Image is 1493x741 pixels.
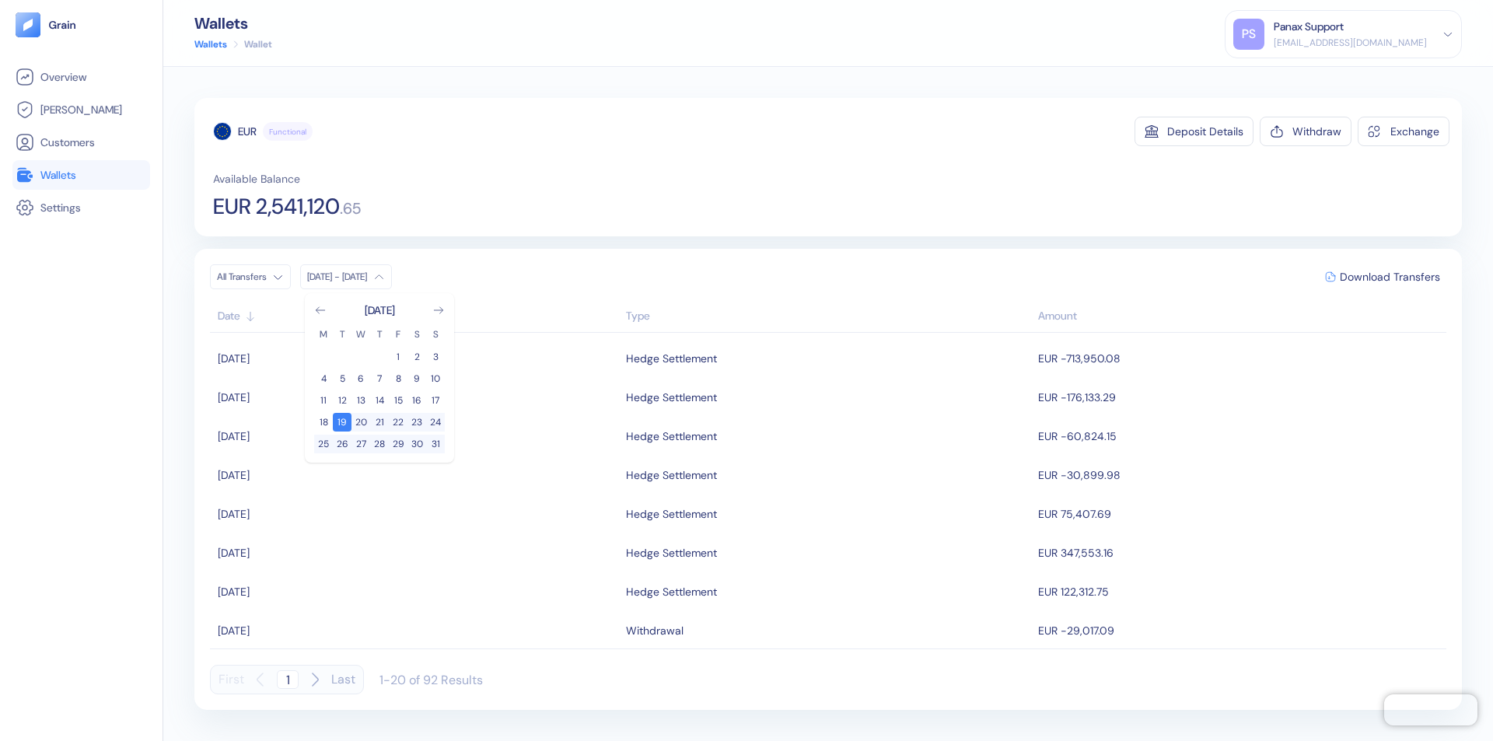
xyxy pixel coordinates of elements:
button: 6 [351,369,370,388]
th: Wednesday [351,327,370,341]
div: Hedge Settlement [626,540,717,566]
div: Hedge Settlement [626,578,717,605]
td: EUR 347,553.16 [1034,533,1446,572]
th: Thursday [370,327,389,341]
div: Withdrawal [626,617,684,644]
button: 15 [389,391,407,410]
span: [PERSON_NAME] [40,102,122,117]
a: Wallets [194,37,227,51]
span: Functional [269,126,306,138]
span: Available Balance [213,171,300,187]
div: EUR [238,124,257,139]
div: Hedge Settlement [626,345,717,372]
button: Download Transfers [1319,265,1446,288]
button: First [219,665,244,694]
div: Sort descending [1038,308,1439,324]
a: Settings [16,198,147,217]
button: 26 [333,435,351,453]
button: Go to previous month [314,304,327,316]
button: 31 [426,435,445,453]
iframe: Chatra live chat [1384,694,1477,725]
div: Hedge Settlement [626,501,717,527]
button: 24 [426,413,445,432]
button: 5 [333,369,351,388]
a: Overview [16,68,147,86]
button: 4 [314,369,333,388]
button: 16 [407,391,426,410]
button: Exchange [1358,117,1449,146]
td: [DATE] [210,417,622,456]
span: Wallets [40,167,76,183]
div: Withdraw [1292,126,1341,137]
div: Hedge Settlement [626,384,717,411]
div: Deposit Details [1167,126,1243,137]
th: Saturday [407,327,426,341]
td: [DATE] [210,572,622,611]
div: Sort ascending [218,308,618,324]
td: EUR 122,312.75 [1034,572,1446,611]
button: Go to next month [432,304,445,316]
button: 21 [370,413,389,432]
button: 29 [389,435,407,453]
td: [DATE] [210,378,622,417]
span: Customers [40,135,95,150]
span: EUR 2,541,120 [213,196,340,218]
div: [EMAIL_ADDRESS][DOMAIN_NAME] [1274,36,1427,50]
button: 3 [426,348,445,366]
td: EUR -60,824.15 [1034,417,1446,456]
td: EUR 75,407.69 [1034,495,1446,533]
td: EUR -29,017.09 [1034,611,1446,650]
span: Settings [40,200,81,215]
div: Hedge Settlement [626,423,717,449]
div: PS [1233,19,1264,50]
button: 2 [407,348,426,366]
a: [PERSON_NAME] [16,100,147,119]
img: logo [48,19,77,30]
span: Overview [40,69,86,85]
button: 14 [370,391,389,410]
button: [DATE] - [DATE] [300,264,392,289]
button: 12 [333,391,351,410]
button: 13 [351,391,370,410]
button: 18 [314,413,333,432]
button: 22 [389,413,407,432]
button: 7 [370,369,389,388]
td: EUR -713,950.08 [1034,339,1446,378]
td: EUR -30,899.98 [1034,456,1446,495]
th: Tuesday [333,327,351,341]
button: 10 [426,369,445,388]
span: Download Transfers [1340,271,1440,282]
a: Customers [16,133,147,152]
div: Sort ascending [626,308,1030,324]
button: 28 [370,435,389,453]
button: 17 [426,391,445,410]
div: Hedge Settlement [626,462,717,488]
img: logo-tablet-V2.svg [16,12,40,37]
td: [DATE] [210,533,622,572]
button: Last [331,665,355,694]
a: Wallets [16,166,147,184]
button: Withdraw [1260,117,1351,146]
div: Panax Support [1274,19,1344,35]
div: 1-20 of 92 Results [379,672,483,688]
div: [DATE] - [DATE] [307,271,367,283]
th: Friday [389,327,407,341]
td: [DATE] [210,495,622,533]
button: 23 [407,413,426,432]
div: Wallets [194,16,272,31]
td: [DATE] [210,339,622,378]
button: 8 [389,369,407,388]
button: 30 [407,435,426,453]
button: Deposit Details [1135,117,1253,146]
button: 27 [351,435,370,453]
div: [DATE] [365,302,395,318]
button: 20 [351,413,370,432]
button: 1 [389,348,407,366]
td: [DATE] [210,611,622,650]
button: 25 [314,435,333,453]
button: 11 [314,391,333,410]
th: Sunday [426,327,445,341]
div: Exchange [1390,126,1439,137]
